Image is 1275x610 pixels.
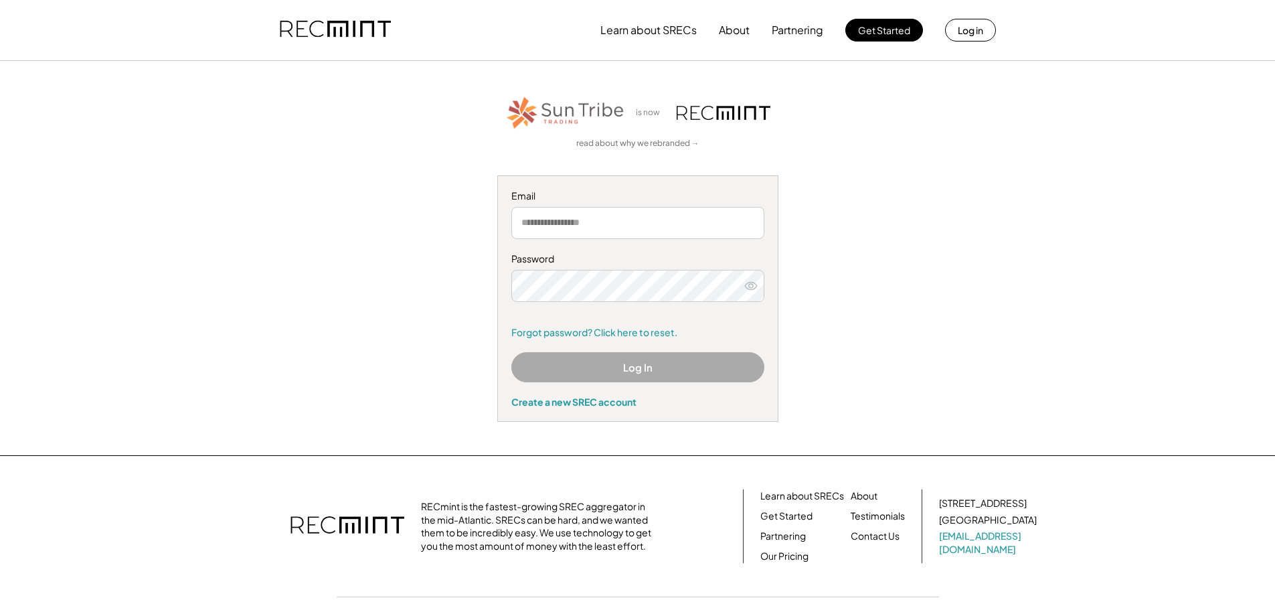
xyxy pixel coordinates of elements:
button: Log In [511,352,764,382]
img: recmint-logotype%403x.png [677,106,770,120]
a: Partnering [760,530,806,543]
button: Partnering [772,17,823,44]
a: read about why we rebranded → [576,138,699,149]
div: [STREET_ADDRESS] [939,497,1027,510]
button: Learn about SRECs [600,17,697,44]
button: Get Started [845,19,923,42]
a: Forgot password? Click here to reset. [511,326,764,339]
div: is now [632,107,670,119]
a: Our Pricing [760,550,809,563]
div: Password [511,252,764,266]
button: Log in [945,19,996,42]
button: About [719,17,750,44]
a: [EMAIL_ADDRESS][DOMAIN_NAME] [939,530,1039,556]
img: recmint-logotype%403x.png [290,503,404,550]
div: Create a new SREC account [511,396,764,408]
img: STT_Horizontal_Logo%2B-%2BColor.png [505,94,626,131]
img: recmint-logotype%403x.png [280,7,391,53]
div: Email [511,189,764,203]
div: [GEOGRAPHIC_DATA] [939,514,1037,527]
a: Testimonials [851,510,905,523]
div: RECmint is the fastest-growing SREC aggregator in the mid-Atlantic. SRECs can be hard, and we wan... [421,500,659,552]
a: Get Started [760,510,813,523]
a: Contact Us [851,530,900,543]
a: About [851,489,877,503]
a: Learn about SRECs [760,489,844,503]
